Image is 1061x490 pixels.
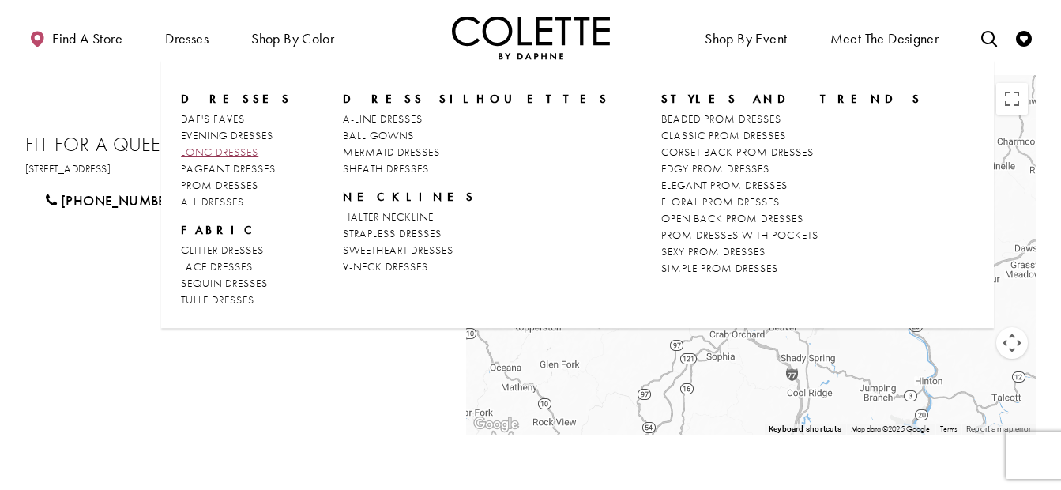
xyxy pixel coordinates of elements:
[181,91,292,107] span: Dresses
[343,242,609,258] a: SWEETHEART DRESSES
[661,91,923,107] span: STYLES AND TRENDS
[661,145,814,159] span: CORSET BACK PROM DRESSES
[830,31,939,47] span: Meet the designer
[181,145,258,159] span: LONG DRESSES
[181,222,260,238] span: FABRIC
[661,261,778,275] span: SIMPLE PROM DRESSES
[661,111,781,126] span: BEADED PROM DRESSES
[181,276,268,290] span: SEQUIN DRESSES
[966,424,1031,433] a: Report a map error
[343,243,453,257] span: SWEETHEART DRESSES
[343,160,609,177] a: SHEATH DRESSES
[52,31,122,47] span: Find a store
[181,222,292,238] span: FABRIC
[977,16,1001,59] a: Toggle search
[470,414,522,435] img: Google
[343,91,609,107] span: DRESS SILHOUETTES
[343,144,609,160] a: MERMAID DRESSES
[701,16,791,59] span: Shop By Event
[25,133,436,156] h2: Fit for a Queen
[661,178,788,192] span: ELEGANT PROM DRESSES
[661,160,923,177] a: EDGY PROM DRESSES
[826,16,943,59] a: Meet the designer
[181,194,244,209] span: ALL DRESSES
[25,161,111,175] a: Opens in new tab
[661,128,786,142] span: CLASSIC PROM DRESSES
[181,243,264,257] span: GLITTER DRESSES
[247,16,338,59] span: Shop by color
[661,111,923,127] a: BEADED PROM DRESSES
[181,160,292,177] a: PAGEANT DRESSES
[343,189,609,205] span: NECKLINES
[1012,16,1036,59] a: Check Wishlist
[661,194,780,209] span: FLORAL PROM DRESSES
[165,31,209,47] span: Dresses
[181,194,292,210] a: ALL DRESSES
[251,31,334,47] span: Shop by color
[769,424,841,435] button: Keyboard shortcuts
[661,227,923,243] a: PROM DRESSES WITH POCKETS
[661,228,818,242] span: PROM DRESSES WITH POCKETS
[181,242,292,258] a: GLITTER DRESSES
[470,414,522,435] a: Open this area in Google Maps (opens a new window)
[452,16,610,59] img: Colette by Daphne
[161,16,213,59] span: Dresses
[343,259,428,273] span: V-NECK DRESSES
[343,128,414,142] span: BALL GOWNS
[181,177,292,194] a: PROM DRESSES
[181,259,253,273] span: LACE DRESSES
[181,128,273,142] span: EVENING DRESSES
[181,275,292,292] a: SEQUIN DRESSES
[181,178,258,192] span: PROM DRESSES
[181,127,292,144] a: EVENING DRESSES
[343,145,440,159] span: MERMAID DRESSES
[661,194,923,210] a: FLORAL PROM DRESSES
[25,181,200,220] a: [PHONE_NUMBER]
[661,127,923,144] a: CLASSIC PROM DRESSES
[343,225,609,242] a: STRAPLESS DRESSES
[661,260,923,277] a: SIMPLE PROM DRESSES
[181,292,292,308] a: TULLE DRESSES
[661,161,769,175] span: EDGY PROM DRESSES
[343,127,609,144] a: BALL GOWNS
[343,161,429,175] span: SHEATH DRESSES
[25,161,111,175] span: [STREET_ADDRESS]
[343,209,609,225] a: HALTER NECKLINE
[343,111,609,127] a: A-LINE DRESSES
[343,111,423,126] span: A-LINE DRESSES
[661,210,923,227] a: OPEN BACK PROM DRESSES
[661,243,923,260] a: SEXY PROM DRESSES
[940,424,958,434] a: Terms (opens in new tab)
[661,144,923,160] a: CORSET BACK PROM DRESSES
[661,244,766,258] span: SEXY PROM DRESSES
[996,83,1028,115] button: Toggle fullscreen view
[61,191,179,209] span: [PHONE_NUMBER]
[661,177,923,194] a: ELEGANT PROM DRESSES
[851,424,931,434] span: Map data ©2025 Google
[661,211,803,225] span: OPEN BACK PROM DRESSES
[996,327,1028,359] button: Map camera controls
[181,111,245,126] span: DAF'S FAVES
[181,111,292,127] a: DAF'S FAVES
[181,144,292,160] a: LONG DRESSES
[181,161,276,175] span: PAGEANT DRESSES
[343,209,434,224] span: HALTER NECKLINE
[181,292,254,307] span: TULLE DRESSES
[343,226,442,240] span: STRAPLESS DRESSES
[181,258,292,275] a: LACE DRESSES
[343,258,609,275] a: V-NECK DRESSES
[452,16,610,59] a: Visit Home Page
[25,16,126,59] a: Find a store
[705,31,787,47] span: Shop By Event
[343,189,476,205] span: NECKLINES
